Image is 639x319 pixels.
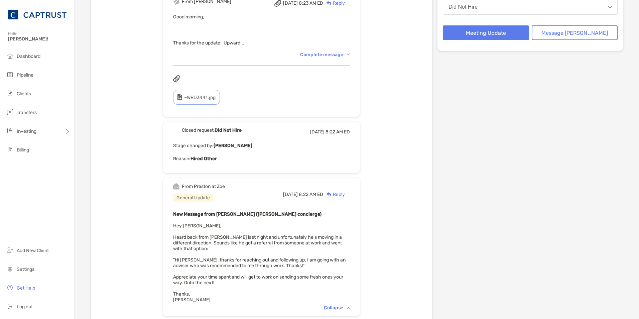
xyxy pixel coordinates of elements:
[173,39,350,47] p: Thanks for the update. Upward...
[173,141,350,150] p: Stage changed by:
[17,147,29,153] span: Billing
[6,284,14,292] img: get-help icon
[6,127,14,135] img: investing icon
[327,1,332,5] img: Reply icon
[347,54,350,56] img: Chevron icon
[283,192,298,197] span: [DATE]
[8,36,71,42] span: [PERSON_NAME]!
[17,267,34,272] span: Settings
[6,108,14,116] img: transfers icon
[6,265,14,273] img: settings icon
[532,25,618,40] button: Message [PERSON_NAME]
[173,154,350,163] p: Reason:
[6,302,14,310] img: logout icon
[327,192,332,197] img: Reply icon
[324,305,350,311] div: Collapse
[310,129,325,135] span: [DATE]
[184,95,216,100] span: ~WRD3441.jpg
[173,211,322,217] b: New Message from [PERSON_NAME] ([PERSON_NAME] concierge)
[323,191,345,198] div: Reply
[326,129,350,135] span: 8:22 AM ED
[6,71,14,79] img: pipeline icon
[173,223,346,303] span: Hey [PERSON_NAME], Heard back from [PERSON_NAME] last night and unfortunately he's moving in a di...
[299,0,323,6] span: 8:23 AM ED
[190,156,217,162] b: Hired Other
[17,128,36,134] span: Investing
[17,248,49,253] span: Add New Client
[215,127,242,133] b: Did Not Hire
[6,89,14,97] img: clients icon
[182,184,225,189] div: From Preston at Zoe
[8,3,67,27] img: CAPTRUST Logo
[173,183,179,190] img: Event icon
[6,246,14,254] img: add_new_client icon
[17,54,40,59] span: Dashboard
[17,72,33,78] span: Pipeline
[300,52,350,58] div: Complete message
[6,145,14,153] img: billing icon
[214,143,252,148] b: [PERSON_NAME]
[173,75,180,82] img: attachments
[17,110,37,115] span: Transfers
[17,304,33,310] span: Log out
[347,307,350,309] img: Chevron icon
[299,192,323,197] span: 8:22 AM ED
[17,285,35,291] span: Get Help
[17,91,31,97] span: Clients
[449,4,478,10] div: Did Not Hire
[182,127,242,133] div: Closed request,
[173,13,350,21] p: Good morning,
[443,25,529,40] button: Meeting Update
[173,194,213,202] div: General Update
[283,0,298,6] span: [DATE]
[173,127,179,133] img: Event icon
[608,6,612,8] img: Open dropdown arrow
[6,52,14,60] img: dashboard icon
[177,94,182,100] img: type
